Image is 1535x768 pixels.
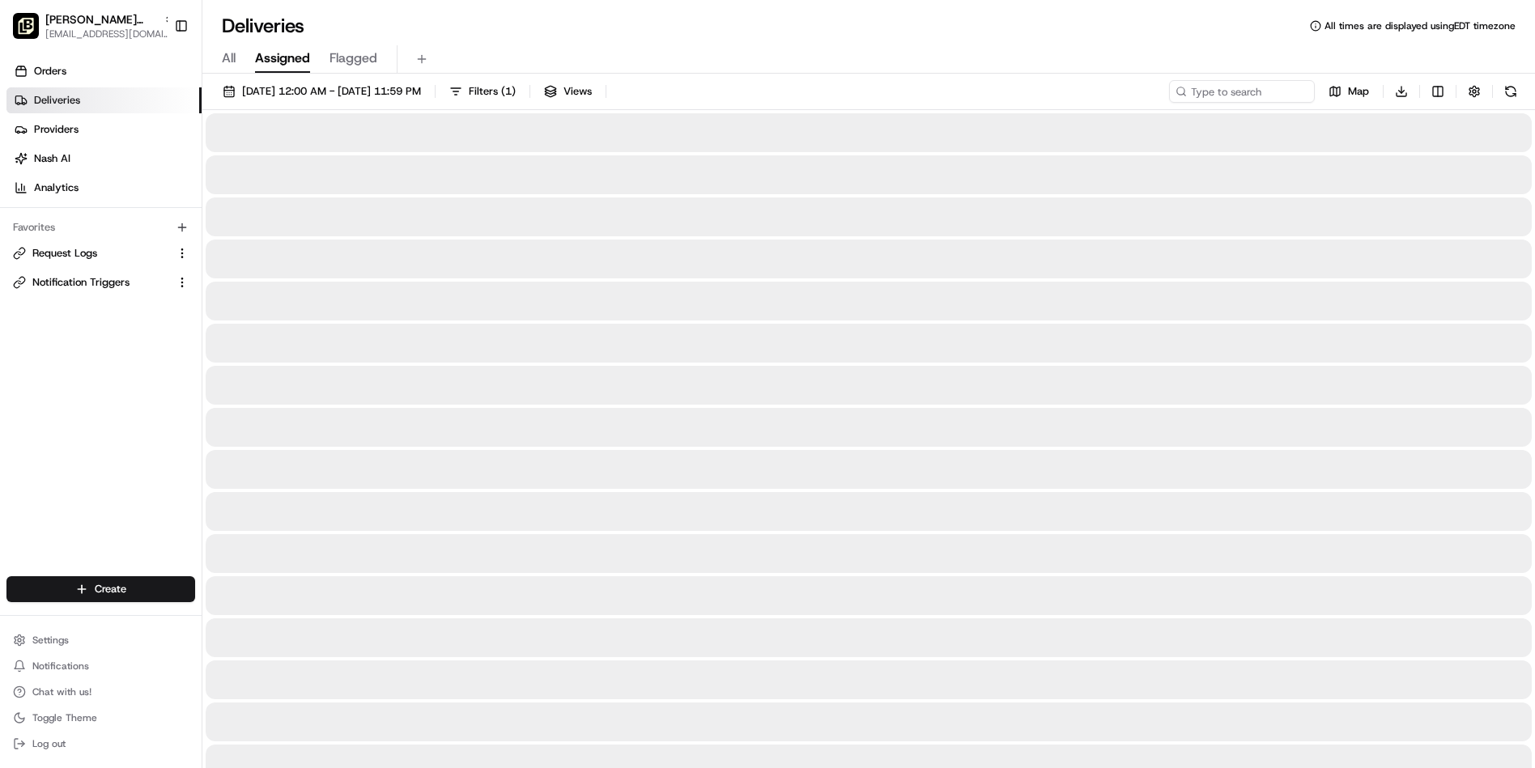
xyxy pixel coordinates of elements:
button: Create [6,576,195,602]
input: Type to search [1169,80,1315,103]
span: Create [95,582,126,596]
a: Nash AI [6,146,202,172]
button: Notification Triggers [6,269,195,295]
button: Log out [6,732,195,755]
a: Providers [6,117,202,142]
button: [PERSON_NAME][GEOGRAPHIC_DATA] [45,11,157,28]
span: ( 1 ) [501,84,516,99]
span: All times are displayed using EDT timezone [1325,19,1516,32]
span: Nash AI [34,151,70,166]
span: Toggle Theme [32,711,97,724]
span: Filters [469,84,516,99]
span: Notifications [32,660,89,673]
button: Request Logs [6,240,195,266]
span: Notification Triggers [32,275,130,290]
button: Chat with us! [6,681,195,703]
button: Map [1321,80,1376,103]
button: Pei Wei - Montgomery Plaza[PERSON_NAME][GEOGRAPHIC_DATA][EMAIL_ADDRESS][DOMAIN_NAME] [6,6,168,45]
a: Deliveries [6,87,202,113]
img: Pei Wei - Montgomery Plaza [13,13,39,39]
span: Map [1348,84,1369,99]
span: Request Logs [32,246,97,261]
span: Views [563,84,592,99]
span: Assigned [255,49,310,68]
a: Request Logs [13,246,169,261]
h1: Deliveries [222,13,304,39]
span: Chat with us! [32,685,91,698]
button: [EMAIL_ADDRESS][DOMAIN_NAME] [45,28,175,40]
button: Notifications [6,655,195,677]
button: [DATE] 12:00 AM - [DATE] 11:59 PM [215,80,428,103]
button: Views [537,80,599,103]
span: Flagged [330,49,377,68]
a: Analytics [6,175,202,201]
a: Notification Triggers [13,275,169,290]
button: Settings [6,629,195,651]
button: Refresh [1499,80,1522,103]
span: [DATE] 12:00 AM - [DATE] 11:59 PM [242,84,421,99]
span: All [222,49,236,68]
button: Toggle Theme [6,706,195,729]
span: Log out [32,737,66,750]
span: Settings [32,634,69,647]
span: Providers [34,122,79,137]
a: Orders [6,58,202,84]
button: Filters(1) [442,80,523,103]
span: Deliveries [34,93,80,108]
div: Favorites [6,214,195,240]
span: Analytics [34,180,79,195]
span: Orders [34,64,66,78]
